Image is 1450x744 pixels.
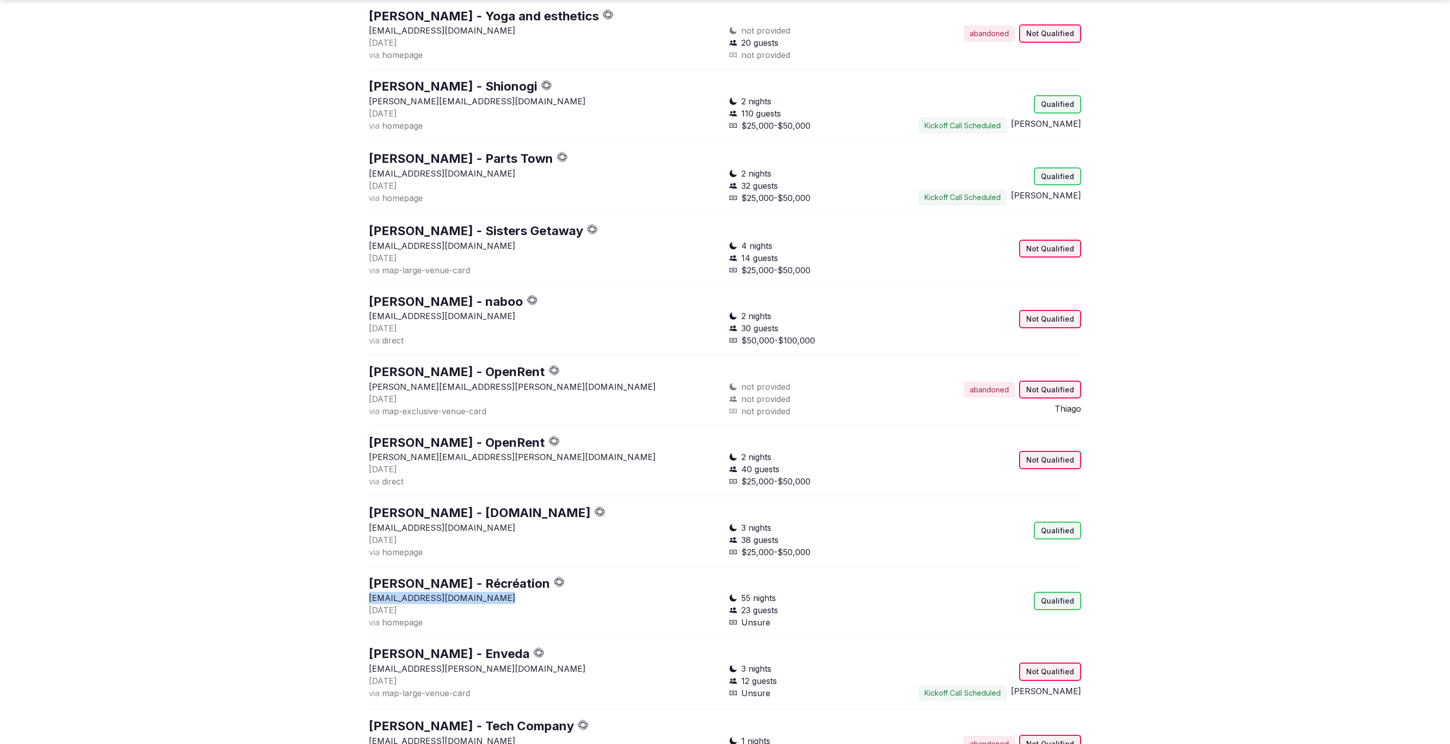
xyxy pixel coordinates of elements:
[369,646,530,661] a: [PERSON_NAME] - Enveda
[369,688,380,698] span: via
[1034,167,1081,186] div: Qualified
[729,264,901,276] div: $25,000-$50,000
[369,252,397,264] button: [DATE]
[369,406,380,416] span: via
[369,37,397,49] button: [DATE]
[369,181,397,191] span: [DATE]
[382,335,403,346] span: direct
[369,547,380,557] span: via
[741,393,790,405] span: not provided
[382,547,423,557] span: homepage
[369,604,397,616] button: [DATE]
[369,676,397,686] span: [DATE]
[369,675,397,687] button: [DATE]
[369,504,591,522] button: [PERSON_NAME] - [DOMAIN_NAME]
[369,363,545,381] button: [PERSON_NAME] - OpenRent
[369,535,397,545] span: [DATE]
[369,50,380,60] span: via
[369,150,553,167] button: [PERSON_NAME] - Parts Town
[369,335,380,346] span: via
[1019,381,1081,399] div: Not Qualified
[369,381,721,393] p: [PERSON_NAME][EMAIL_ADDRESS][PERSON_NAME][DOMAIN_NAME]
[382,193,423,203] span: homepage
[741,240,772,252] span: 4 nights
[1011,685,1081,697] button: [PERSON_NAME]
[369,95,721,107] p: [PERSON_NAME][EMAIL_ADDRESS][DOMAIN_NAME]
[369,223,583,238] a: [PERSON_NAME] - Sisters Getaway
[382,688,470,698] span: map-large-venue-card
[369,505,591,520] a: [PERSON_NAME] - [DOMAIN_NAME]
[741,322,778,334] span: 30 guests
[964,25,1015,42] div: abandoned
[918,685,1007,701] button: Kickoff Call Scheduled
[741,24,790,37] span: not provided
[1019,240,1081,258] div: Not Qualified
[369,240,721,252] p: [EMAIL_ADDRESS][DOMAIN_NAME]
[369,617,380,627] span: via
[369,663,721,675] p: [EMAIL_ADDRESS][PERSON_NAME][DOMAIN_NAME]
[369,310,721,322] p: [EMAIL_ADDRESS][DOMAIN_NAME]
[369,151,553,166] a: [PERSON_NAME] - Parts Town
[1011,118,1081,130] button: [PERSON_NAME]
[741,604,778,616] span: 23 guests
[382,265,470,275] span: map-large-venue-card
[741,463,779,475] span: 40 guests
[369,323,397,333] span: [DATE]
[741,310,771,322] span: 2 nights
[369,253,397,263] span: [DATE]
[729,616,901,628] div: Unsure
[382,50,423,60] span: homepage
[369,108,397,119] span: [DATE]
[1011,189,1081,202] button: [PERSON_NAME]
[741,534,778,546] span: 38 guests
[729,120,901,132] div: $25,000-$50,000
[741,37,778,49] span: 20 guests
[369,294,523,309] a: [PERSON_NAME] - naboo
[369,222,583,240] button: [PERSON_NAME] - Sisters Getaway
[369,435,545,450] a: [PERSON_NAME] - OpenRent
[369,645,530,663] button: [PERSON_NAME] - Enveda
[369,434,545,451] button: [PERSON_NAME] - OpenRent
[369,576,550,591] a: [PERSON_NAME] - Récréation
[741,675,777,687] span: 12 guests
[1034,592,1081,610] div: Qualified
[369,463,397,475] button: [DATE]
[369,364,545,379] a: [PERSON_NAME] - OpenRent
[369,121,380,131] span: via
[369,38,397,48] span: [DATE]
[729,546,901,558] div: $25,000-$50,000
[729,334,901,347] div: $50,000-$100,000
[1034,95,1081,113] div: Qualified
[1019,310,1081,328] div: Not Qualified
[369,265,380,275] span: via
[382,476,403,487] span: direct
[1019,451,1081,469] div: Not Qualified
[741,95,771,107] span: 2 nights
[741,592,776,604] span: 55 nights
[369,718,574,735] button: [PERSON_NAME] - Tech Company
[1019,663,1081,681] div: Not Qualified
[918,118,1007,134] button: Kickoff Call Scheduled
[382,617,423,627] span: homepage
[741,451,771,463] span: 2 nights
[918,189,1007,206] button: Kickoff Call Scheduled
[369,522,721,534] p: [EMAIL_ADDRESS][DOMAIN_NAME]
[369,78,537,95] button: [PERSON_NAME] - Shionogi
[382,121,423,131] span: homepage
[741,167,771,180] span: 2 nights
[369,9,599,23] a: [PERSON_NAME] - Yoga and esthetics
[1034,522,1081,540] div: Qualified
[729,405,901,417] div: not provided
[369,394,397,404] span: [DATE]
[729,49,901,61] div: not provided
[369,193,380,203] span: via
[741,522,771,534] span: 3 nights
[369,79,537,94] a: [PERSON_NAME] - Shionogi
[369,534,397,546] button: [DATE]
[369,592,721,604] p: [EMAIL_ADDRESS][DOMAIN_NAME]
[729,475,901,488] div: $25,000-$50,000
[741,381,790,393] span: not provided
